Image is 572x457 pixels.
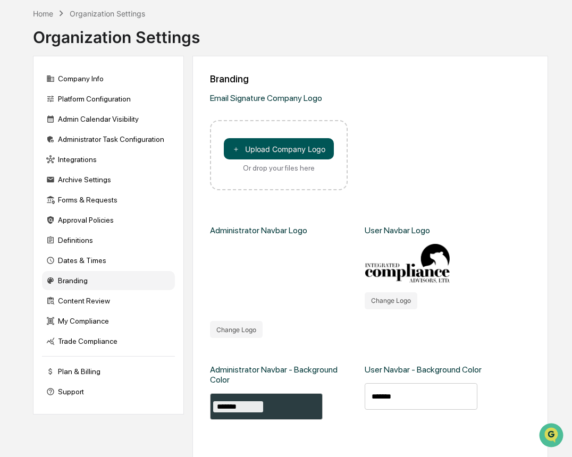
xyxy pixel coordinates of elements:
[21,154,67,165] span: Data Lookup
[42,291,175,310] div: Content Review
[42,311,175,331] div: My Compliance
[6,130,73,149] a: 🖐️Preclearance
[210,321,263,338] button: Change Logo
[365,244,450,284] img: User Logo
[210,93,354,103] div: Email Signature Company Logo
[88,134,132,145] span: Attestations
[106,180,129,188] span: Pylon
[42,332,175,351] div: Trade Compliance
[36,92,134,100] div: We're available if you need us!
[75,180,129,188] a: Powered byPylon
[42,271,175,290] div: Branding
[365,292,417,309] button: Change Logo
[36,81,174,92] div: Start new chat
[42,190,175,209] div: Forms & Requests
[42,69,175,88] div: Company Info
[70,9,145,18] div: Organization Settings
[232,144,240,154] span: ＋
[42,231,175,250] div: Definitions
[21,134,69,145] span: Preclearance
[42,382,175,401] div: Support
[365,365,482,375] div: User Navbar - Background Color
[77,135,86,143] div: 🗄️
[42,109,175,129] div: Admin Calendar Visibility
[538,422,567,451] iframe: Open customer support
[33,9,53,18] div: Home
[42,150,175,169] div: Integrations
[11,155,19,164] div: 🔎
[42,251,175,270] div: Dates & Times
[42,89,175,108] div: Platform Configuration
[11,22,194,39] p: How can we help?
[181,84,194,97] button: Start new chat
[224,138,334,159] button: Or drop your files here
[243,164,315,172] div: Or drop your files here
[42,170,175,189] div: Archive Settings
[33,19,200,47] div: Organization Settings
[11,135,19,143] div: 🖐️
[42,130,175,149] div: Administrator Task Configuration
[73,130,136,149] a: 🗄️Attestations
[210,225,307,235] div: Administrator Navbar Logo
[6,150,71,169] a: 🔎Data Lookup
[11,81,30,100] img: 1746055101610-c473b297-6a78-478c-a979-82029cc54cd1
[365,225,430,235] div: User Navbar Logo
[42,362,175,381] div: Plan & Billing
[210,73,530,84] div: Branding
[210,365,354,385] div: Administrator Navbar - Background Color
[210,244,295,312] img: Adnmin Logo
[42,210,175,230] div: Approval Policies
